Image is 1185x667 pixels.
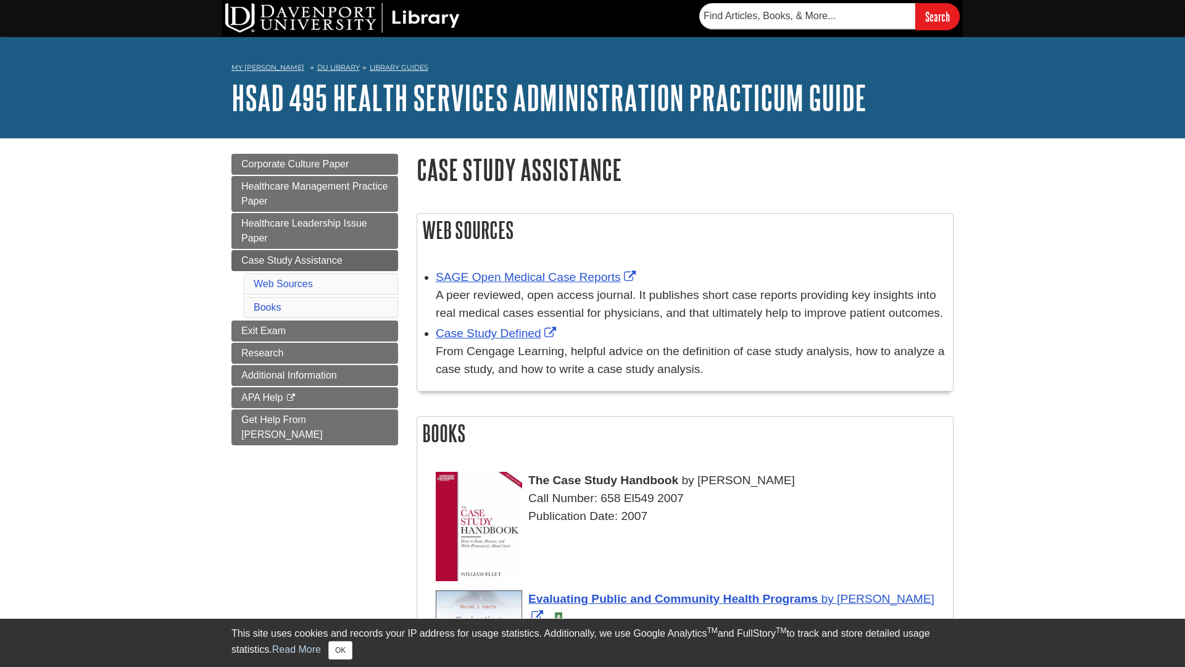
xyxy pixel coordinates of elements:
sup: TM [776,626,786,635]
h1: Case Study Assistance [417,154,954,185]
a: APA Help [231,387,398,408]
a: Link opens in new window [436,271,639,283]
a: Corporate Culture Paper [231,154,398,175]
a: Case Study Assistance [231,250,398,271]
a: Additional Information [231,365,398,386]
span: [PERSON_NAME] [837,592,934,605]
h2: Books [417,417,953,450]
a: Books [254,302,281,313]
div: A peer reviewed, open access journal. It publishes short case reports providing key insights into... [436,287,947,322]
a: Library Guides [370,63,428,72]
img: e-Book [554,612,563,622]
form: Searches DU Library's articles, books, and more [699,3,960,30]
a: Read More [272,644,321,655]
a: Link opens in new window [528,592,934,623]
span: Corporate Culture Paper [241,159,349,169]
div: Guide Page Menu [231,154,398,445]
button: Close [328,641,352,660]
a: My [PERSON_NAME] [231,62,304,73]
a: Get Help From [PERSON_NAME] [231,409,398,445]
a: Web Sources [254,279,313,289]
span: Get Help From [PERSON_NAME] [241,414,323,440]
input: Search [915,3,960,30]
span: Additional Information [241,370,337,380]
a: Healthcare Management Practice Paper [231,176,398,212]
a: DU Library [317,63,360,72]
a: Research [231,343,398,364]
a: Link opens in new window [436,327,559,340]
span: by [821,592,833,605]
input: Find Articles, Books, & More... [699,3,915,29]
nav: breadcrumb [231,59,954,79]
span: Case Study Assistance [241,255,343,266]
div: This site uses cookies and records your IP address for usage statistics. Additionally, we use Goo... [231,626,954,660]
span: Healthcare Management Practice Paper [241,181,388,206]
span: Healthcare Leadership Issue Paper [241,218,367,243]
span: Exit Exam [241,325,286,336]
span: The Case Study Handbook [528,474,678,487]
h2: Web Sources [417,214,953,246]
div: Publication Date: 2007 [436,508,947,526]
sup: TM [707,626,717,635]
a: Healthcare Leadership Issue Paper [231,213,398,249]
span: APA Help [241,392,283,403]
div: Call Number: 658 El549 2007 [436,490,947,508]
span: Evaluating Public and Community Health Programs [528,592,818,605]
a: Exit Exam [231,321,398,342]
img: DU Library [225,3,460,33]
span: by [681,474,694,487]
i: This link opens in a new window [286,394,296,402]
span: [PERSON_NAME] [697,474,795,487]
div: From Cengage Learning, helpful advice on the definition of case study analysis, how to analyze a ... [436,343,947,379]
span: Research [241,348,283,358]
a: HSAD 495 Health Services Administration Practicum Guide [231,78,867,117]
